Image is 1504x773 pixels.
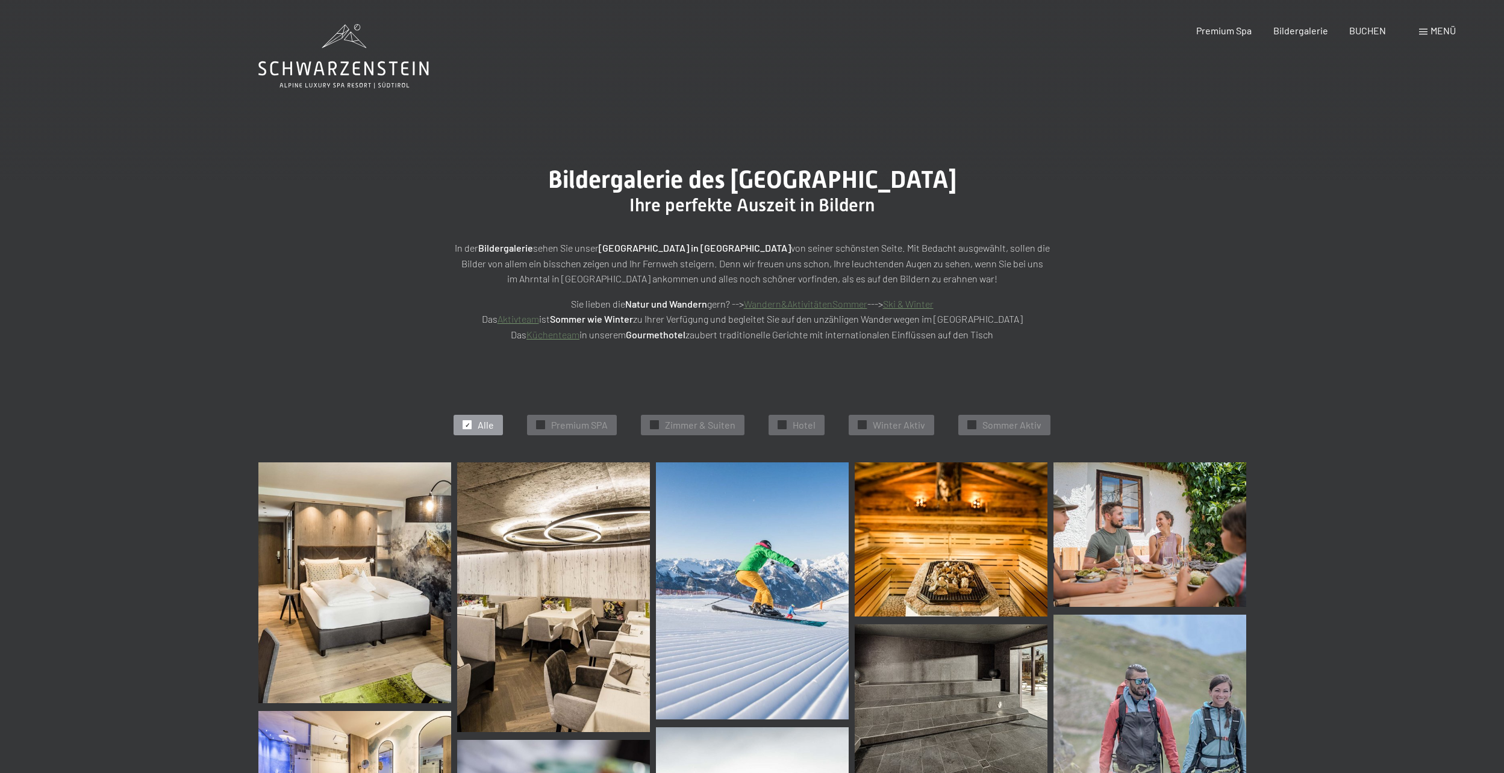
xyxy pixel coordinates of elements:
[465,421,470,429] span: ✓
[1053,462,1246,607] img: Bildergalerie
[855,462,1047,616] img: Bildergalerie
[478,418,494,432] span: Alle
[457,462,650,732] img: Bildergalerie
[860,421,865,429] span: ✓
[1273,25,1328,36] a: Bildergalerie
[548,166,956,194] span: Bildergalerie des [GEOGRAPHIC_DATA]
[1349,25,1386,36] a: BUCHEN
[626,329,685,340] strong: Gourmethotel
[551,418,608,432] span: Premium SPA
[625,298,707,309] strong: Natur und Wandern
[744,298,867,309] a: Wandern&AktivitätenSommer
[793,418,816,432] span: Hotel
[780,421,785,429] span: ✓
[599,242,791,253] strong: [GEOGRAPHIC_DATA] in [GEOGRAPHIC_DATA]
[498,313,539,324] a: Aktivteam
[656,462,849,719] img: Bildergalerie
[883,298,934,309] a: Ski & Winter
[629,194,875,216] span: Ihre perfekte Auszeit in Bildern
[982,418,1041,432] span: Sommer Aktiv
[550,313,633,324] strong: Sommer wie Winter
[526,329,579,340] a: Küchenteam
[970,421,975,429] span: ✓
[451,296,1053,343] p: Sie lieben die gern? --> ---> Das ist zu Ihrer Verfügung und begleitet Sie auf den unzähligen Wan...
[1196,25,1252,36] a: Premium Spa
[478,242,533,253] strong: Bildergalerie
[1431,25,1456,36] span: Menü
[258,462,451,703] img: Bildergalerie
[873,418,925,432] span: Winter Aktiv
[538,421,543,429] span: ✓
[451,240,1053,287] p: In der sehen Sie unser von seiner schönsten Seite. Mit Bedacht ausgewählt, sollen die Bilder von ...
